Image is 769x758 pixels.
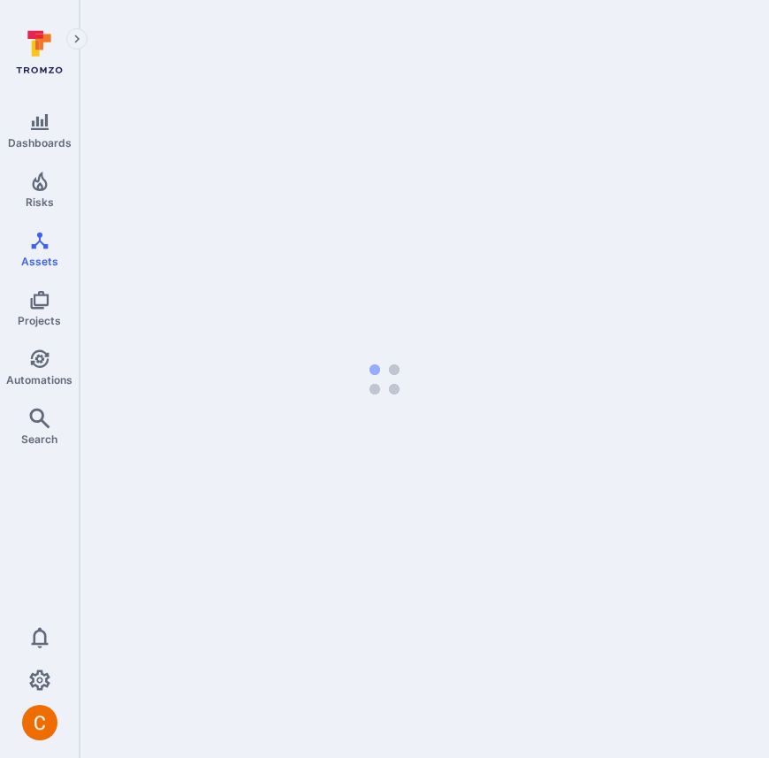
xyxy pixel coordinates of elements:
img: ACg8ocJuq_DPPTkXyD9OlTnVLvDrpObecjcADscmEHLMiTyEnTELew=s96-c [22,705,57,740]
span: Projects [18,314,61,327]
div: Camilo Rivera [22,705,57,740]
span: Search [21,433,57,446]
span: Assets [21,255,58,268]
span: Risks [26,195,54,209]
i: Expand navigation menu [71,32,83,47]
span: Dashboards [8,136,72,149]
button: Expand navigation menu [66,28,88,50]
span: Automations [6,373,72,387]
